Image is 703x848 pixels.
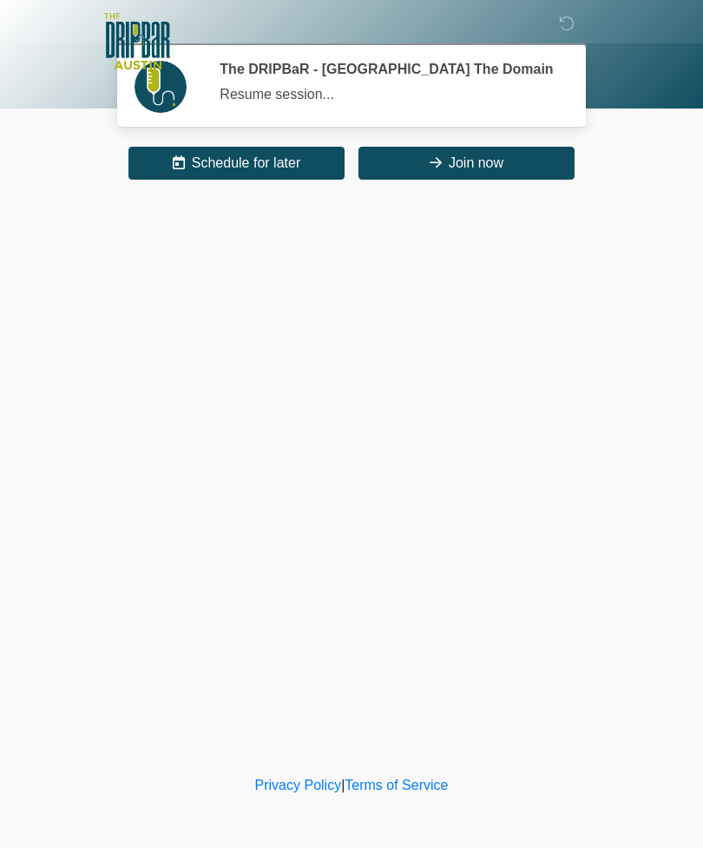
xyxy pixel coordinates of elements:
[135,61,187,113] img: Agent Avatar
[345,778,448,792] a: Terms of Service
[341,778,345,792] a: |
[220,84,555,105] div: Resume session...
[104,13,170,69] img: The DRIPBaR - Austin The Domain Logo
[128,147,345,180] button: Schedule for later
[255,778,342,792] a: Privacy Policy
[358,147,575,180] button: Join now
